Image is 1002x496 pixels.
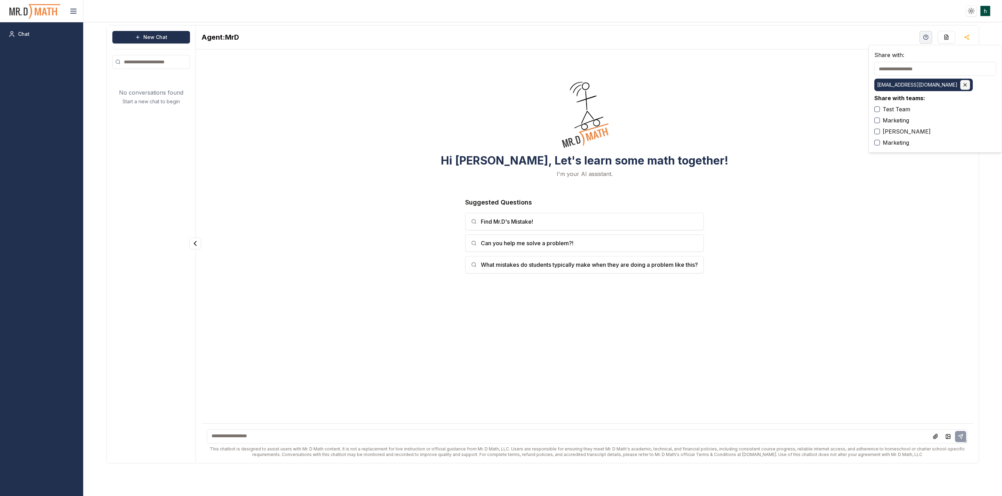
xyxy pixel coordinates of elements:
[465,256,704,273] button: What mistakes do students typically make when they are doing a problem like this?
[877,81,957,88] p: [EMAIL_ADDRESS][DOMAIN_NAME]
[874,94,996,102] p: Share with teams:
[920,31,932,43] button: Help Videos
[122,98,180,105] p: Start a new chat to begin
[883,127,931,136] label: [PERSON_NAME]
[883,138,909,147] label: Marketing
[189,238,201,249] button: Collapse panel
[883,116,909,125] label: Marketing
[201,32,239,42] h2: MrD
[465,213,704,230] button: Find Mr.D's Mistake!
[119,88,183,97] p: No conversations found
[207,446,968,457] div: This chatbot is designed to assist users with Mr. D Math content. It is not a replacement for liv...
[112,31,190,43] button: New Chat
[883,105,910,113] label: Test Team
[465,234,704,252] button: Can you help me solve a problem?!
[874,51,996,59] h4: Share with:
[980,6,991,16] img: ACg8ocJfH-7frMpV0wa8FYcK8HEjsC5wpl_OEuV_qvvKNglb064bkA=s96-c
[557,80,612,149] img: Welcome Owl
[18,31,30,38] span: Chat
[938,31,955,43] button: Fill Questions
[6,28,78,40] a: Chat
[9,2,61,21] img: PromptOwl
[441,154,729,167] h3: Hi [PERSON_NAME], Let's learn some math together!
[465,198,704,207] h3: Suggested Questions
[557,170,613,178] p: I'm your AI assistant.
